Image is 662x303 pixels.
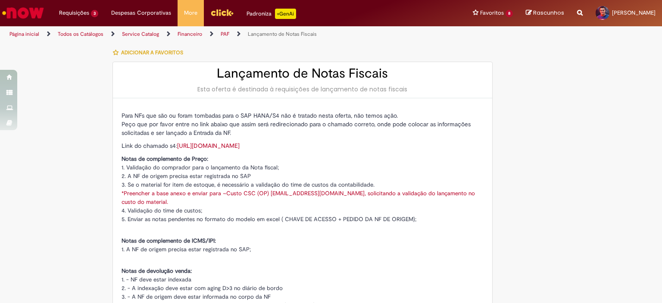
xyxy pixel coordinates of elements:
[122,216,416,223] span: 5. Enviar as notas pendentes no formato do modelo em excel ( CHAVE DE ACESSO + PEDIDO DA NF DE OR...
[122,293,271,300] span: 3. - A NF de origem deve estar informada no corpo da NF
[122,267,192,275] span: Notas de devolução venda:
[248,31,317,37] a: Lançamento de Notas Fiscais
[122,85,484,94] div: Esta oferta é destinada à requisições de lançamento de notas fiscais
[221,31,229,37] a: PAF
[177,142,240,150] a: [URL][DOMAIN_NAME]
[91,10,98,17] span: 3
[122,207,202,214] span: 4. Validação do time de custos;
[122,141,484,150] p: Link do chamado s4:
[122,237,216,244] span: Notas de complemento de ICMS/IPI:
[122,276,191,283] span: 1. - NF deve estar indexada
[122,190,475,206] a: *Preencher a base anexo e enviar para ~Custo CSC (OP) [EMAIL_ADDRESS][DOMAIN_NAME], solicitando a...
[506,10,513,17] span: 8
[122,31,159,37] a: Service Catalog
[480,9,504,17] span: Favoritos
[9,31,39,37] a: Página inicial
[121,49,183,56] span: Adicionar a Favoritos
[122,172,251,180] span: 2. A NF de origem precisa estar registrada no SAP
[122,111,484,137] p: Para NFs que são ou foram tombadas para o SAP HANA/S4 não é tratado nesta oferta, não temos ação....
[122,164,279,171] span: 1. Validação do comprador para o lançamento da Nota fiscal;
[122,155,208,162] span: Notas de complemento de Preço:
[122,246,251,253] span: 1. A NF de origem precisa estar registrada no SAP;
[122,181,375,188] span: 3. Se o material for item de estoque, é necessário a validação do time de custos da contabilidade.
[58,31,103,37] a: Todos os Catálogos
[122,284,283,292] span: 2. - A indexação deve estar com aging D>3 no diário de bordo
[111,9,171,17] span: Despesas Corporativas
[178,31,202,37] a: Financeiro
[612,9,656,16] span: [PERSON_NAME]
[210,6,234,19] img: click_logo_yellow_360x200.png
[275,9,296,19] p: +GenAi
[533,9,564,17] span: Rascunhos
[59,9,89,17] span: Requisições
[526,9,564,17] a: Rascunhos
[184,9,197,17] span: More
[6,26,435,42] ul: Trilhas de página
[247,9,296,19] div: Padroniza
[1,4,45,22] img: ServiceNow
[122,66,484,81] h2: Lançamento de Notas Fiscais
[112,44,188,62] button: Adicionar a Favoritos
